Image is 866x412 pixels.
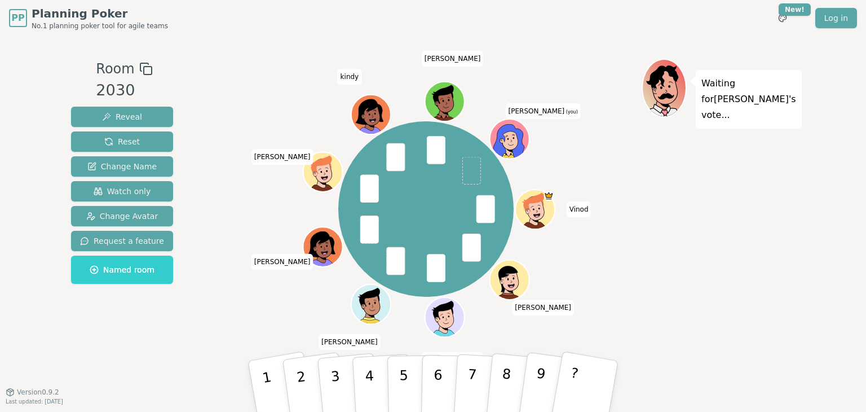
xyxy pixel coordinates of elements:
[32,21,168,30] span: No.1 planning poker tool for agile teams
[71,256,173,284] button: Named room
[422,51,484,67] span: Click to change your name
[86,211,158,222] span: Change Avatar
[772,8,793,28] button: New!
[506,103,581,119] span: Click to change your name
[71,231,173,251] button: Request a feature
[71,206,173,226] button: Change Avatar
[9,6,168,30] a: PPPlanning PokerNo.1 planning poker tool for agile teams
[80,235,164,247] span: Request a feature
[17,388,59,397] span: Version 0.9.2
[512,300,574,315] span: Click to change your name
[102,111,142,122] span: Reveal
[96,79,152,102] div: 2030
[32,6,168,21] span: Planning Poker
[544,191,554,201] span: Vinod is the host
[815,8,857,28] a: Log in
[104,136,140,147] span: Reset
[251,149,313,165] span: Click to change your name
[491,120,528,157] button: Click to change your avatar
[338,69,362,85] span: Click to change your name
[94,186,151,197] span: Watch only
[251,253,313,269] span: Click to change your name
[71,132,173,152] button: Reset
[11,11,24,25] span: PP
[90,264,154,275] span: Named room
[71,181,173,201] button: Watch only
[319,334,381,349] span: Click to change your name
[567,201,591,217] span: Click to change your name
[96,59,134,79] span: Room
[564,109,578,114] span: (you)
[779,3,811,16] div: New!
[71,107,173,127] button: Reveal
[71,156,173,177] button: Change Name
[6,388,59,397] button: Version0.9.2
[87,161,157,172] span: Change Name
[422,352,484,368] span: Click to change your name
[6,398,63,405] span: Last updated: [DATE]
[701,76,796,123] p: Waiting for [PERSON_NAME] 's vote...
